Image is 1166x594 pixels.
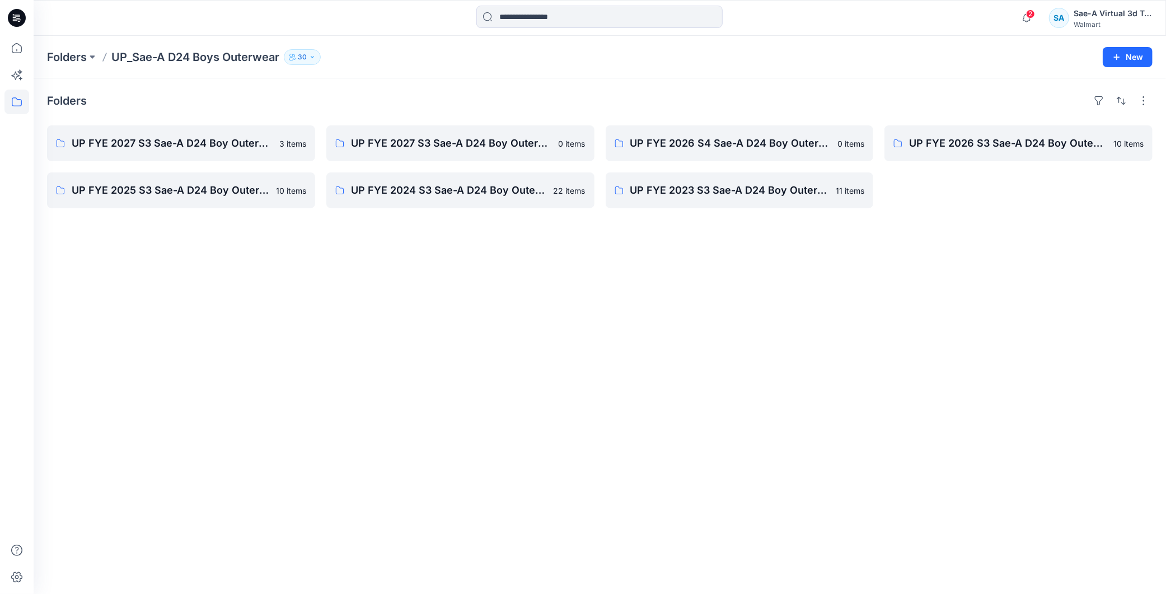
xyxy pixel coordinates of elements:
p: 22 items [554,185,586,197]
h4: Folders [47,94,87,107]
p: 10 items [276,185,306,197]
div: SA [1049,8,1069,28]
a: Folders [47,49,87,65]
p: 3 items [279,138,306,149]
p: 11 items [836,185,864,197]
p: UP FYE 2026 S3 Sae-A D24 Boy Outerwear [909,135,1107,151]
p: UP FYE 2027 S3 Sae-A D24 Boy Outerwear [351,135,552,151]
div: Walmart [1074,20,1152,29]
p: UP FYE 2023 S3 Sae-A D24 Boy Outerwear [630,183,830,198]
p: UP FYE 2027 S3 Sae-A D24 Boy Outerwear - Ozark Trail [72,135,273,151]
span: 2 [1026,10,1035,18]
button: 30 [284,49,321,65]
a: UP FYE 2027 S3 Sae-A D24 Boy Outerwear0 items [326,125,594,161]
p: UP_Sae-A D24 Boys Outerwear [111,49,279,65]
div: Sae-A Virtual 3d Team [1074,7,1152,20]
a: UP FYE 2026 S3 Sae-A D24 Boy Outerwear10 items [884,125,1153,161]
p: 0 items [559,138,586,149]
p: 0 items [837,138,864,149]
button: New [1103,47,1153,67]
a: UP FYE 2023 S3 Sae-A D24 Boy Outerwear11 items [606,172,874,208]
p: 30 [298,51,307,63]
p: UP FYE 2024 S3 Sae-A D24 Boy Outerwear [351,183,547,198]
a: UP FYE 2025 S3 Sae-A D24 Boy Outerwear10 items [47,172,315,208]
p: UP FYE 2026 S4 Sae-A D24 Boy Outerwear [630,135,831,151]
p: 10 items [1113,138,1144,149]
a: UP FYE 2024 S3 Sae-A D24 Boy Outerwear22 items [326,172,594,208]
a: UP FYE 2027 S3 Sae-A D24 Boy Outerwear - Ozark Trail3 items [47,125,315,161]
p: UP FYE 2025 S3 Sae-A D24 Boy Outerwear [72,183,269,198]
a: UP FYE 2026 S4 Sae-A D24 Boy Outerwear0 items [606,125,874,161]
